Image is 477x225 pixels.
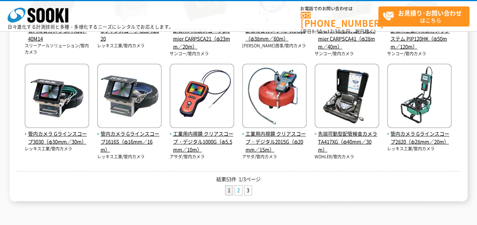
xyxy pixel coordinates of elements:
[315,27,379,50] span: 配管用内視鏡スコープpremier CARPSCA41（φ28mm／40m）
[301,12,378,27] a: [PHONE_NUMBER]
[315,51,379,57] p: サンコー/管内カメラ
[387,146,452,152] p: レッキス工業/管内カメラ
[170,130,234,153] span: 工業用内視鏡 クリアスコープ・デジタル1000G（φ5.5mm／10m）
[387,27,452,50] span: 配管用工業内視鏡カメラシステム PIP120HK（φ50mm／120m）
[315,130,379,153] span: 先端可動型配管検査カメラ TA417XG（φ40mm／30m）
[315,122,379,154] a: 先端可動型配管検査カメラ TA417XG（φ40mm／30m）
[25,130,89,146] span: 管内カメラ Gラインスコープ3030（φ30mm／30m）
[312,28,323,35] span: 8:50
[315,154,379,160] p: WOHLER/管内カメラ
[235,186,242,195] a: 2
[17,175,461,183] p: 結果53件 1/3ページ
[242,122,307,154] a: 工業用内視鏡 クリアスコープ・デジタル2015G（φ20mm／15m）
[8,25,174,29] p: 日々進化する計測技術と多種・多様化するニーズにレンタルでお応えします。
[225,185,233,195] li: 1
[170,27,234,50] span: 配管用内視鏡スコープpremier CARPSCA21（φ23mm／20m）
[25,146,89,152] p: レッキス工業/管内カメラ
[301,28,376,35] span: (平日 ～ 土日、祝日除く)
[387,122,452,146] a: 管内カメラ Gラインスコープ2820（φ28mm／20m）
[97,64,162,130] img: Gラインスコープ1616S（φ16mm／16m）
[97,122,162,154] a: 管内カメラ Gラインスコープ1616S（φ16mm／16m）
[242,130,307,153] span: 工業用内視鏡 クリアスコープ・デジタル2015G（φ20mm／15m）
[170,51,234,57] p: サンコー/管内カメラ
[327,28,341,35] span: 17:30
[387,130,452,146] span: 管内カメラ Gラインスコープ2820（φ28mm／20m）
[97,43,162,49] p: レッキス工業/管内カメラ
[387,64,452,130] img: Gラインスコープ2820（φ28mm／20m）
[97,154,162,160] p: レッキス工業/管内カメラ
[170,64,234,130] img: クリアスコープ・デジタル1000G（φ5.5mm／10m）
[242,154,307,160] p: アサダ/管内カメラ
[398,8,462,17] strong: お見積り･お問い合わせ
[170,122,234,154] a: 工業用内視鏡 クリアスコープ・デジタル1000G（φ5.5mm／10m）
[97,130,162,153] span: 管内カメラ Gラインスコープ1616S（φ16mm／16m）
[378,6,469,27] a: お見積り･お問い合わせはこちら
[387,51,452,57] p: サンコー/管内カメラ
[25,64,89,130] img: Gラインスコープ3030（φ30mm／30m）
[25,43,89,55] p: スリーアールソリューション/管内カメラ
[242,43,307,49] p: [PERSON_NAME]商事/管内カメラ
[244,186,252,195] a: 3
[242,64,307,130] img: クリアスコープ・デジタル2015G（φ20mm／15m）
[301,6,378,11] span: お電話でのお問い合わせは
[315,64,379,130] img: TA417XG（φ40mm／30m）
[25,122,89,146] a: 管内カメラ Gラインスコープ3030（φ30mm／30m）
[383,7,469,26] span: はこちら
[170,154,234,160] p: アサダ/管内カメラ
